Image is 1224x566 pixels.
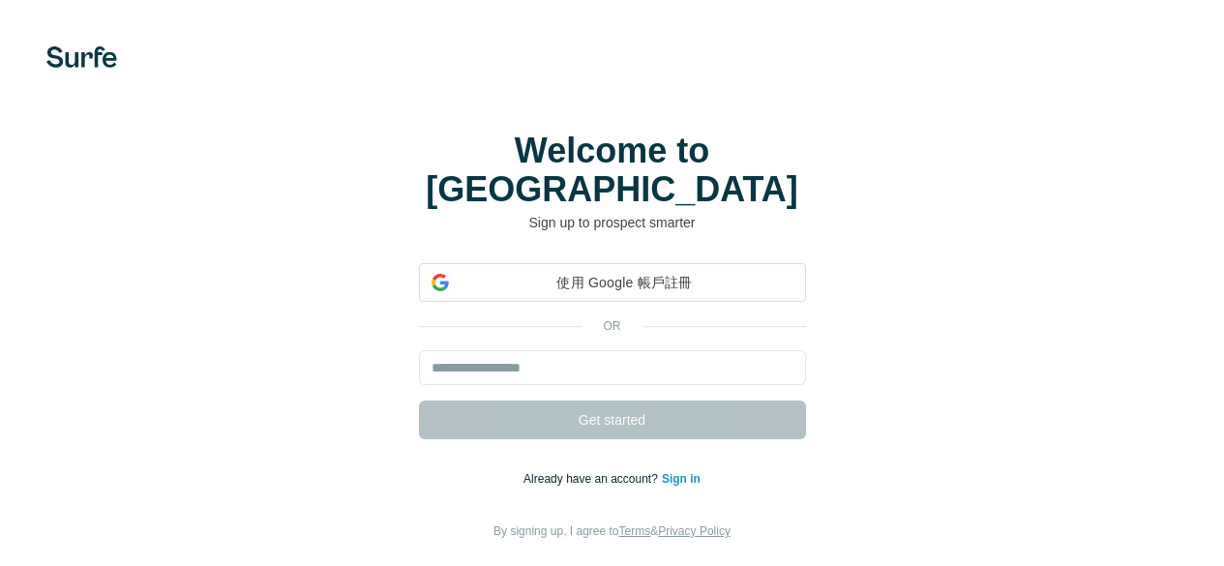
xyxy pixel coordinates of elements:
[46,46,117,68] img: Surfe's logo
[523,472,662,486] span: Already have an account?
[658,524,731,538] a: Privacy Policy
[419,132,806,209] h1: Welcome to [GEOGRAPHIC_DATA]
[493,524,731,538] span: By signing up, I agree to &
[582,317,643,335] p: or
[619,524,651,538] a: Terms
[662,472,701,486] a: Sign in
[457,273,793,293] span: 使用 Google 帳戶註冊
[419,263,806,302] div: 使用 Google 帳戶註冊
[419,213,806,232] p: Sign up to prospect smarter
